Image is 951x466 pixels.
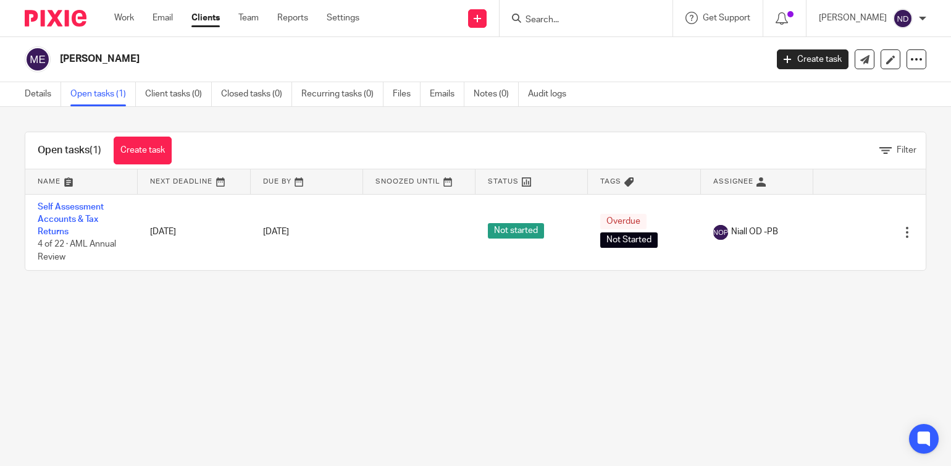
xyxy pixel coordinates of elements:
[277,12,308,24] a: Reports
[713,225,728,240] img: svg%3E
[528,82,576,106] a: Audit logs
[819,12,887,24] p: [PERSON_NAME]
[60,53,619,66] h2: [PERSON_NAME]
[221,82,292,106] a: Closed tasks (0)
[524,15,635,26] input: Search
[90,145,101,155] span: (1)
[393,82,421,106] a: Files
[114,137,172,164] a: Create task
[25,46,51,72] img: svg%3E
[327,12,359,24] a: Settings
[893,9,913,28] img: svg%3E
[703,14,750,22] span: Get Support
[375,178,440,185] span: Snoozed Until
[38,203,104,237] a: Self Assessment Accounts & Tax Returns
[488,223,544,239] span: Not started
[238,12,259,24] a: Team
[138,194,250,270] td: [DATE]
[430,82,464,106] a: Emails
[600,232,658,248] span: Not Started
[191,12,220,24] a: Clients
[777,49,848,69] a: Create task
[25,82,61,106] a: Details
[474,82,519,106] a: Notes (0)
[488,178,519,185] span: Status
[153,12,173,24] a: Email
[38,144,101,157] h1: Open tasks
[263,227,289,236] span: [DATE]
[70,82,136,106] a: Open tasks (1)
[145,82,212,106] a: Client tasks (0)
[897,146,916,155] span: Filter
[25,10,86,27] img: Pixie
[114,12,134,24] a: Work
[731,226,778,238] span: Niall OD -PB
[38,240,116,262] span: 4 of 22 · AML Annual Review
[301,82,383,106] a: Recurring tasks (0)
[600,178,621,185] span: Tags
[600,214,647,229] span: Overdue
